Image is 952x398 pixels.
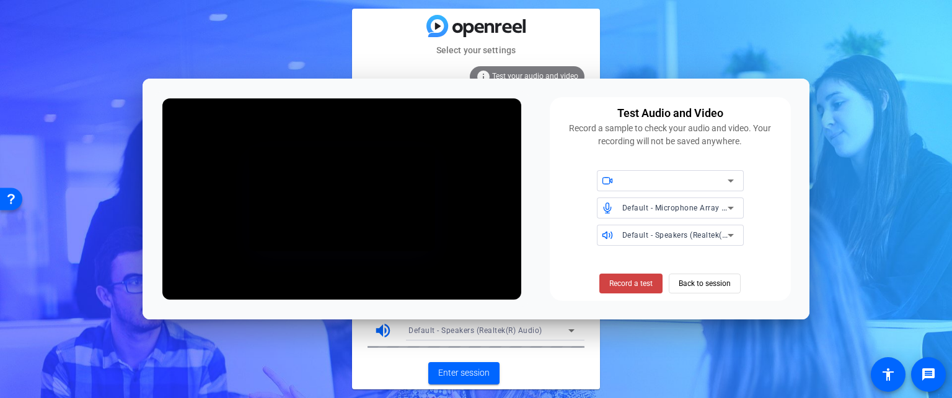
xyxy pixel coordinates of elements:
[669,274,741,293] button: Back to session
[374,321,392,340] mat-icon: volume_up
[599,274,663,293] button: Record a test
[408,326,542,335] span: Default - Speakers (Realtek(R) Audio)
[622,202,930,212] span: Default - Microphone Array (Intel® Smart Sound Technology for Digital Microphones)
[921,367,936,382] mat-icon: message
[438,366,490,379] span: Enter session
[492,72,578,80] span: Test your audio and video
[617,105,723,122] div: Test Audio and Video
[476,69,491,84] mat-icon: info
[426,15,526,37] img: blue-gradient.svg
[622,230,756,240] span: Default - Speakers (Realtek(R) Audio)
[557,122,783,148] div: Record a sample to check your audio and video. Your recording will not be saved anywhere.
[881,367,896,382] mat-icon: accessibility
[352,43,600,57] mat-card-subtitle: Select your settings
[679,272,731,295] span: Back to session
[609,278,653,289] span: Record a test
